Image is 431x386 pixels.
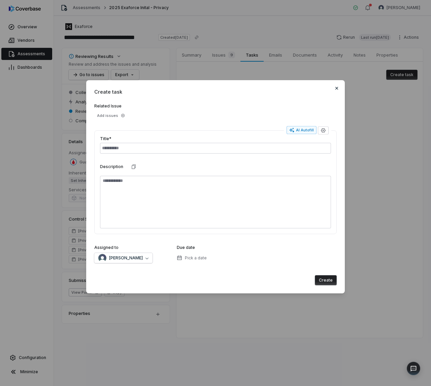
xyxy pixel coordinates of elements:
[177,245,195,250] label: Due date
[94,103,337,109] label: Related Issue
[175,251,209,265] button: Pick a date
[315,275,337,285] button: Create
[94,111,128,120] button: Add issues
[289,127,314,133] div: AI Autofill
[287,126,317,134] button: AI Autofill
[94,245,119,250] label: Assigned to
[100,164,123,169] label: Description
[100,136,111,141] label: Title*
[98,254,106,262] img: Jesse Nord avatar
[109,255,143,261] span: [PERSON_NAME]
[94,88,337,95] span: Create task
[185,255,207,261] span: Pick a date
